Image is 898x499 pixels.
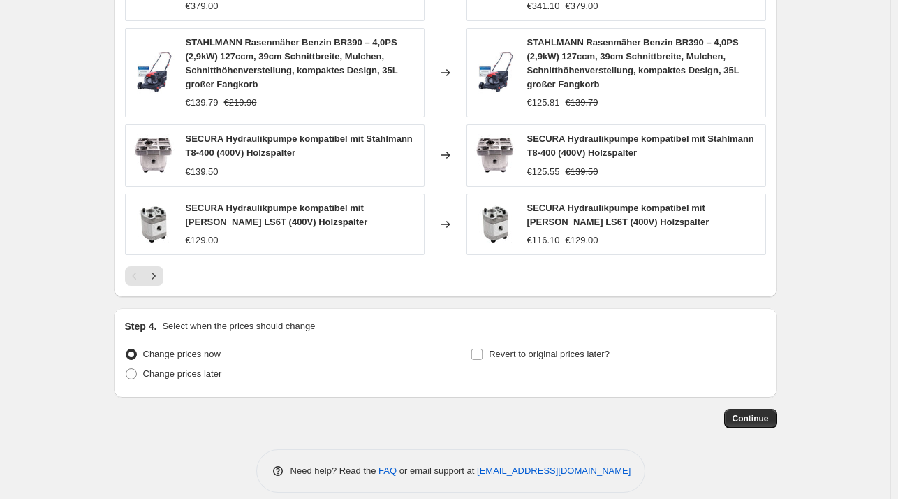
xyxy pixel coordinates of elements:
[733,413,769,424] span: Continue
[527,203,709,227] span: SECURA Hydraulikpumpe kompatibel mit [PERSON_NAME] LS6T (400V) Holzspalter
[125,319,157,333] h2: Step 4.
[474,52,516,94] img: 71fargWjk9L_80x.jpg
[477,465,631,476] a: [EMAIL_ADDRESS][DOMAIN_NAME]
[527,165,560,179] div: €125.55
[397,465,477,476] span: or email support at
[186,233,219,247] div: €129.00
[143,349,221,359] span: Change prices now
[724,409,777,428] button: Continue
[133,52,175,94] img: 71fargWjk9L_80x.jpg
[474,134,516,176] img: 71ZhvMvxwhL_80x.jpg
[133,134,175,176] img: 71ZhvMvxwhL_80x.jpg
[143,368,222,379] span: Change prices later
[290,465,379,476] span: Need help? Read the
[186,96,219,110] div: €139.79
[378,465,397,476] a: FAQ
[489,349,610,359] span: Revert to original prices later?
[186,37,398,89] span: STAHLMANN Rasenmäher Benzin BR390 – 4,0PS (2,9kW) 127ccm, 39cm Schnittbreite, Mulchen, Schnitthöh...
[527,133,754,158] span: SECURA Hydraulikpumpe kompatibel mit Stahlmann T8-400 (400V) Holzspalter
[144,266,163,286] button: Next
[133,203,175,245] img: 61_X0hC4PFL_80x.jpg
[527,233,560,247] div: €116.10
[527,37,739,89] span: STAHLMANN Rasenmäher Benzin BR390 – 4,0PS (2,9kW) 127ccm, 39cm Schnittbreite, Mulchen, Schnitthöh...
[186,133,413,158] span: SECURA Hydraulikpumpe kompatibel mit Stahlmann T8-400 (400V) Holzspalter
[474,203,516,245] img: 61_X0hC4PFL_80x.jpg
[186,165,219,179] div: €139.50
[125,266,163,286] nav: Pagination
[566,96,598,110] strike: €139.79
[566,233,598,247] strike: €129.00
[527,96,560,110] div: €125.81
[186,203,368,227] span: SECURA Hydraulikpumpe kompatibel mit [PERSON_NAME] LS6T (400V) Holzspalter
[566,165,598,179] strike: €139.50
[162,319,315,333] p: Select when the prices should change
[224,96,257,110] strike: €219.90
